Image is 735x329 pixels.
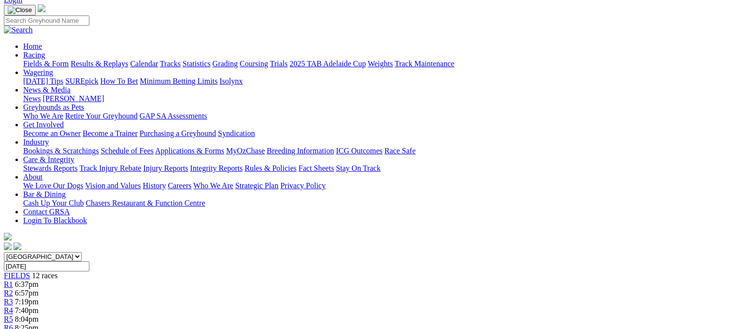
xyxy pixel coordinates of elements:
[193,181,233,190] a: Who We Are
[65,112,138,120] a: Retire Your Greyhound
[23,155,74,164] a: Care & Integrity
[130,60,158,68] a: Calendar
[101,147,153,155] a: Schedule of Fees
[23,129,731,138] div: Get Involved
[23,216,87,224] a: Login To Blackbook
[23,129,81,137] a: Become an Owner
[23,208,70,216] a: Contact GRSA
[65,77,98,85] a: SUREpick
[4,233,12,240] img: logo-grsa-white.png
[23,42,42,50] a: Home
[23,60,69,68] a: Fields & Form
[4,289,13,297] a: R2
[23,199,731,208] div: Bar & Dining
[267,147,334,155] a: Breeding Information
[183,60,211,68] a: Statistics
[235,181,278,190] a: Strategic Plan
[23,112,63,120] a: Who We Are
[101,77,138,85] a: How To Bet
[299,164,334,172] a: Fact Sheets
[8,6,32,14] img: Close
[23,181,83,190] a: We Love Our Dogs
[23,164,77,172] a: Stewards Reports
[4,306,13,314] a: R4
[190,164,243,172] a: Integrity Reports
[289,60,366,68] a: 2025 TAB Adelaide Cup
[384,147,415,155] a: Race Safe
[336,164,380,172] a: Stay On Track
[155,147,224,155] a: Applications & Forms
[23,94,731,103] div: News & Media
[23,164,731,173] div: Care & Integrity
[23,120,64,129] a: Get Involved
[32,271,58,280] span: 12 races
[4,242,12,250] img: facebook.svg
[140,77,217,85] a: Minimum Betting Limits
[38,4,45,12] img: logo-grsa-white.png
[4,26,33,34] img: Search
[140,112,207,120] a: GAP SA Assessments
[270,60,288,68] a: Trials
[14,242,21,250] img: twitter.svg
[23,94,41,103] a: News
[143,164,188,172] a: Injury Reports
[15,298,39,306] span: 7:19pm
[23,51,45,59] a: Racing
[15,280,39,288] span: 6:37pm
[23,77,731,86] div: Wagering
[79,164,141,172] a: Track Injury Rebate
[4,271,30,280] a: FIELDS
[23,181,731,190] div: About
[23,190,66,198] a: Bar & Dining
[83,129,138,137] a: Become a Trainer
[218,129,255,137] a: Syndication
[226,147,265,155] a: MyOzChase
[23,68,53,76] a: Wagering
[395,60,454,68] a: Track Maintenance
[15,289,39,297] span: 6:57pm
[15,306,39,314] span: 7:40pm
[4,261,89,271] input: Select date
[23,112,731,120] div: Greyhounds as Pets
[23,199,84,207] a: Cash Up Your Club
[23,86,71,94] a: News & Media
[23,147,99,155] a: Bookings & Scratchings
[23,60,731,68] div: Racing
[71,60,128,68] a: Results & Replays
[336,147,382,155] a: ICG Outcomes
[4,298,13,306] a: R3
[219,77,243,85] a: Isolynx
[86,199,205,207] a: Chasers Restaurant & Function Centre
[4,15,89,26] input: Search
[368,60,393,68] a: Weights
[168,181,191,190] a: Careers
[23,173,43,181] a: About
[280,181,326,190] a: Privacy Policy
[140,129,216,137] a: Purchasing a Greyhound
[23,138,49,146] a: Industry
[23,103,84,111] a: Greyhounds as Pets
[213,60,238,68] a: Grading
[4,280,13,288] a: R1
[160,60,181,68] a: Tracks
[23,77,63,85] a: [DATE] Tips
[15,315,39,323] span: 8:04pm
[43,94,104,103] a: [PERSON_NAME]
[4,5,36,15] button: Toggle navigation
[240,60,268,68] a: Coursing
[4,315,13,323] a: R5
[143,181,166,190] a: History
[245,164,297,172] a: Rules & Policies
[23,147,731,155] div: Industry
[85,181,141,190] a: Vision and Values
